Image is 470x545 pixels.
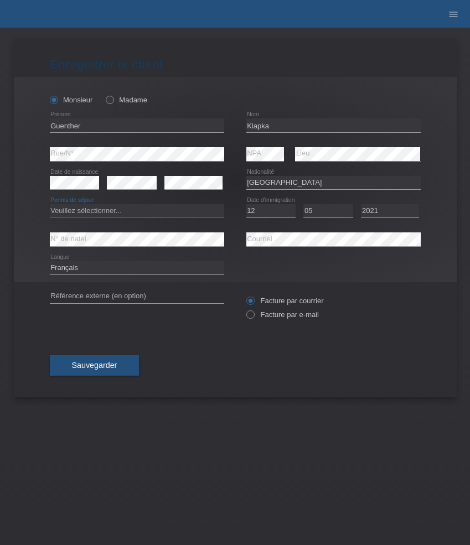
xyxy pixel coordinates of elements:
[246,297,324,305] label: Facture par courrier
[246,310,254,324] input: Facture par e-mail
[72,361,117,370] span: Sauvegarder
[448,9,459,20] i: menu
[246,297,254,310] input: Facture par courrier
[50,58,421,71] h1: Enregistrer le client
[106,96,147,104] label: Madame
[50,96,57,103] input: Monsieur
[442,11,464,17] a: menu
[106,96,113,103] input: Madame
[246,310,319,319] label: Facture par e-mail
[50,96,93,104] label: Monsieur
[50,355,140,376] button: Sauvegarder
